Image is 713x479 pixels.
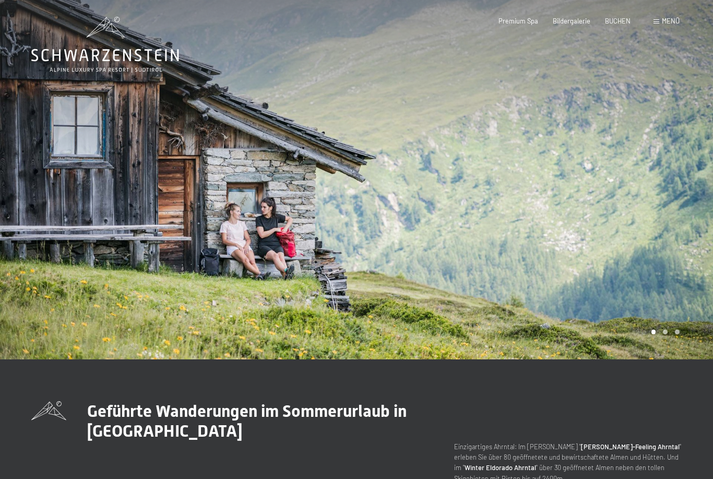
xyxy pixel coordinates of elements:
a: BUCHEN [605,17,631,25]
strong: Winter Eldorado Ahrntal [465,463,536,472]
div: Carousel Pagination [648,330,680,334]
span: Geführte Wanderungen im Sommerurlaub in [GEOGRAPHIC_DATA] [87,401,407,441]
div: Carousel Page 1 (Current Slide) [651,330,656,334]
div: Carousel Page 2 [663,330,668,334]
a: Bildergalerie [553,17,590,25]
a: Premium Spa [498,17,538,25]
span: Menü [662,17,680,25]
div: Carousel Page 3 [675,330,680,334]
strong: [PERSON_NAME]-Feeling Ahrntal [581,442,680,451]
